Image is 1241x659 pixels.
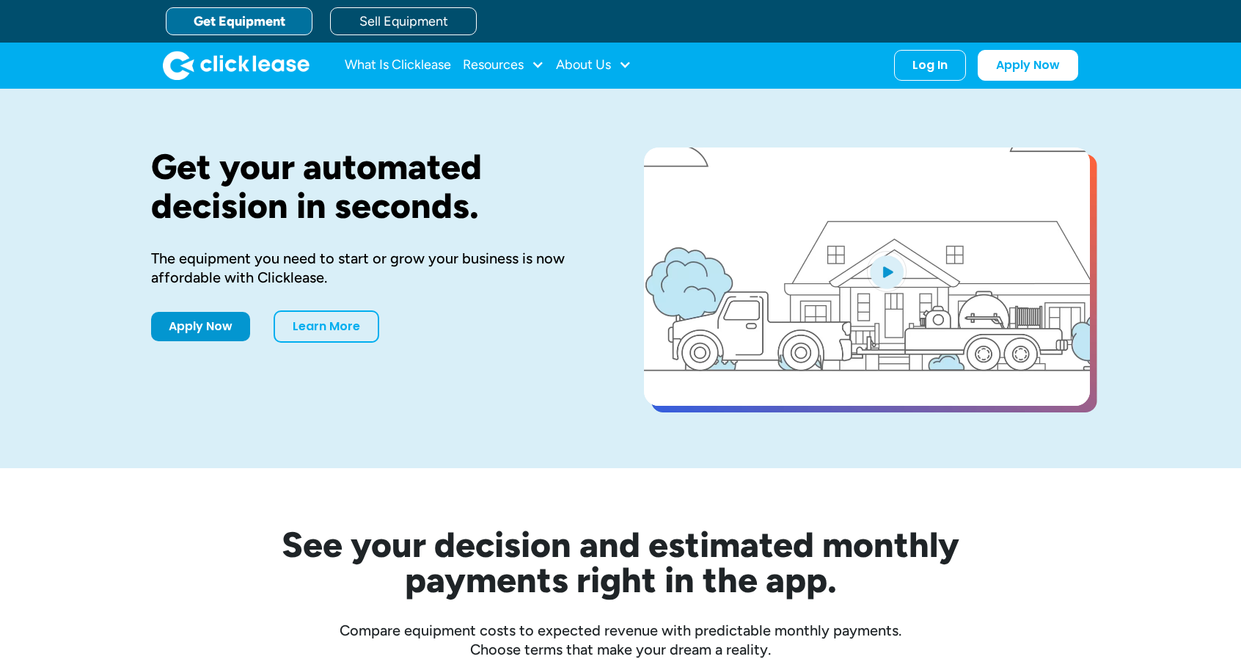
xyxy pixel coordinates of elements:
img: Blue play button logo on a light blue circular background [867,251,907,292]
a: Get Equipment [166,7,312,35]
a: Learn More [274,310,379,343]
a: open lightbox [644,148,1090,406]
a: What Is Clicklease [345,51,451,80]
a: home [163,51,310,80]
div: Resources [463,51,544,80]
a: Apply Now [978,50,1078,81]
div: The equipment you need to start or grow your business is now affordable with Clicklease. [151,249,597,287]
h1: Get your automated decision in seconds. [151,148,597,225]
h2: See your decision and estimated monthly payments right in the app. [210,527,1031,597]
img: Clicklease logo [163,51,310,80]
div: Compare equipment costs to expected revenue with predictable monthly payments. Choose terms that ... [151,621,1090,659]
div: About Us [556,51,632,80]
div: Log In [912,58,948,73]
a: Apply Now [151,312,250,341]
a: Sell Equipment [330,7,477,35]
